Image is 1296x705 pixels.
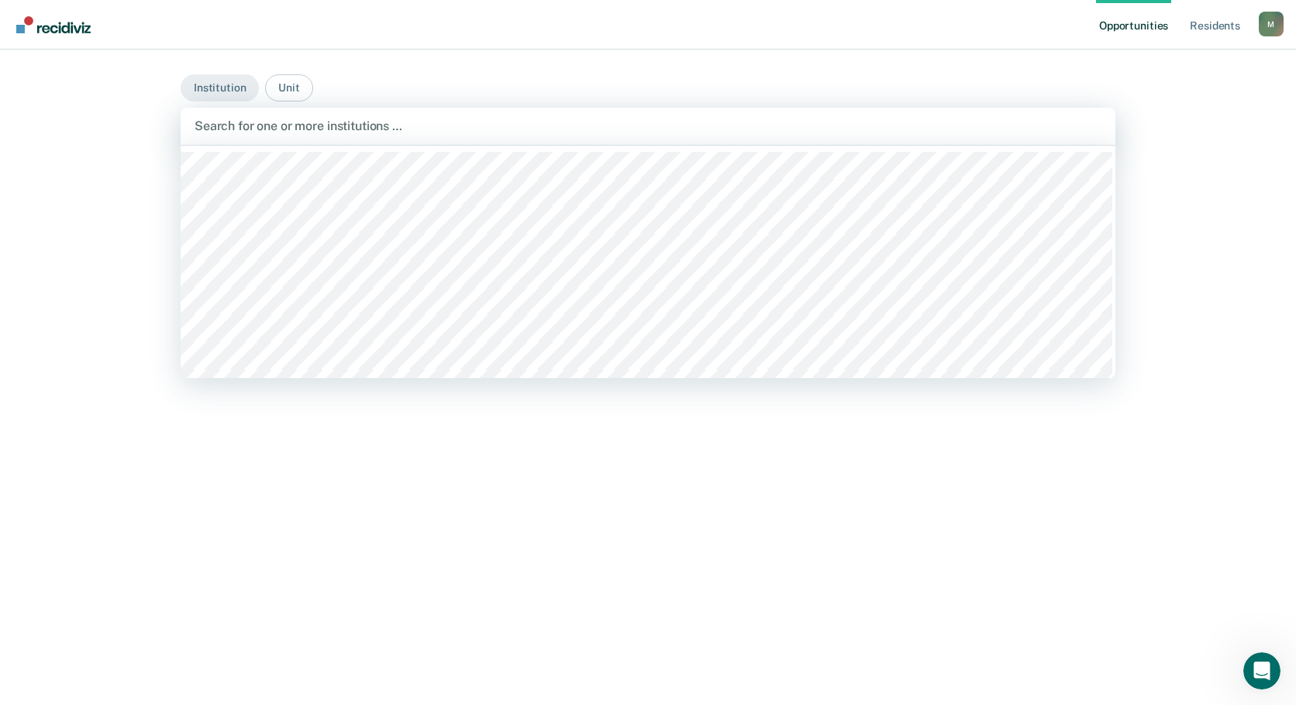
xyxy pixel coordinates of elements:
[1259,12,1284,36] button: Profile dropdown button
[265,74,312,101] button: Unit
[1259,12,1284,36] div: M
[1243,652,1280,690] iframe: Intercom live chat
[16,16,91,33] img: Recidiviz
[181,74,259,101] button: Institution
